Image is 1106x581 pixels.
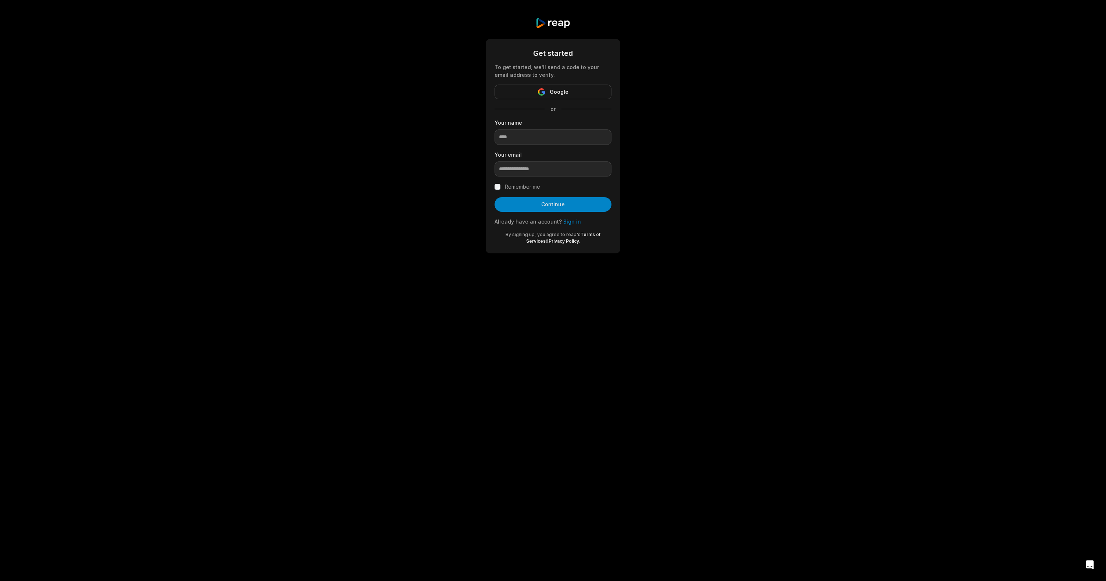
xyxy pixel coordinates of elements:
label: Your email [495,151,611,158]
div: To get started, we'll send a code to your email address to verify. [495,63,611,79]
label: Remember me [505,182,540,191]
div: Get started [495,48,611,59]
button: Google [495,85,611,99]
span: . [579,238,580,244]
label: Your name [495,119,611,126]
div: Open Intercom Messenger [1081,556,1099,574]
a: Sign in [563,218,581,225]
a: Privacy Policy [549,238,579,244]
span: By signing up, you agree to reap's [506,232,581,237]
span: Google [550,88,568,96]
span: Already have an account? [495,218,562,225]
button: Continue [495,197,611,212]
span: or [545,105,561,113]
img: reap [535,18,570,29]
span: & [546,238,549,244]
